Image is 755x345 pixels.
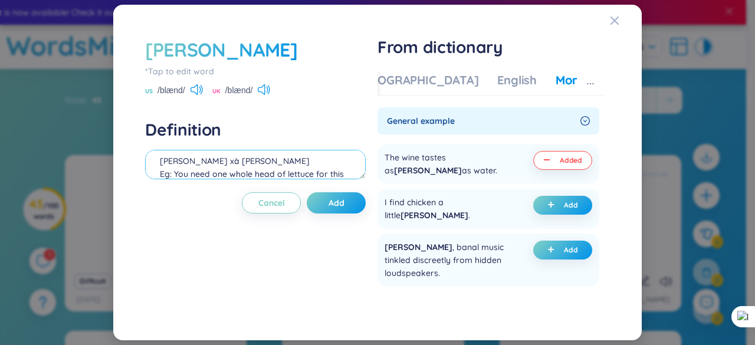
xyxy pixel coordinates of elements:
span: [PERSON_NAME] [401,210,468,221]
span: Cancel [258,197,285,209]
span: UK [212,87,221,96]
div: English [497,72,537,88]
span: plus [547,246,559,254]
button: Close [610,5,642,37]
div: , banal music tinkled discreetly from hidden loudspeakers. [385,241,513,280]
span: [PERSON_NAME] [385,242,452,252]
span: General example [387,114,576,127]
div: More examples [556,72,641,88]
span: ellipsis [586,80,595,88]
div: [PERSON_NAME] [145,37,298,63]
button: minus [533,151,592,170]
h4: Definition [145,119,366,140]
span: right-circle [580,116,590,126]
span: plus [547,201,559,209]
span: /blænd/ [157,84,185,97]
textarea: (undefined) Eg: The wine tastes as [PERSON_NAME] as water. [145,150,366,179]
div: The wine tastes as as water. [385,151,513,177]
span: Add [564,245,578,255]
span: Add [564,201,578,210]
span: minus [543,156,555,165]
div: I find chicken a little . [385,196,513,222]
button: ellipsis [577,72,604,96]
span: Added [560,156,582,165]
div: [DEMOGRAPHIC_DATA] [349,72,478,88]
span: /blænd/ [225,84,253,97]
button: plus [533,196,592,215]
h1: From dictionary [377,37,604,58]
div: *Tap to edit word [145,65,366,78]
span: [PERSON_NAME] [394,165,462,176]
span: US [145,87,153,96]
span: Add [329,197,344,209]
button: plus [533,241,592,259]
